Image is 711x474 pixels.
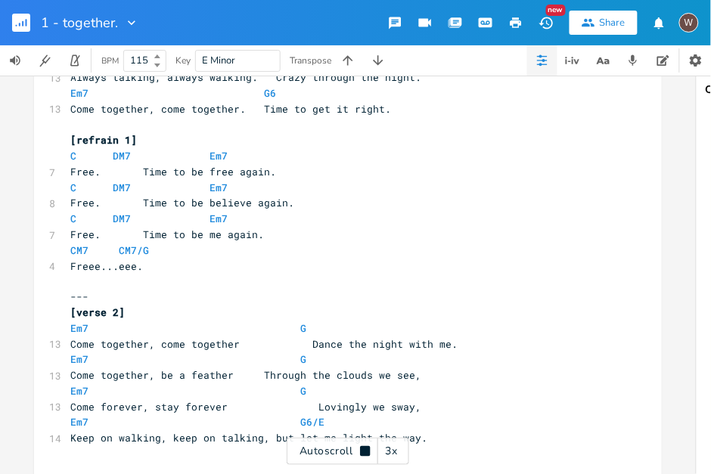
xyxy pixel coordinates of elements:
span: G6 [264,86,276,100]
span: [refrain 1] [70,133,137,147]
span: Free. Time to be free again. [70,165,276,178]
span: 1 - together. [41,16,118,29]
span: C [70,181,76,194]
span: [verse 2] [70,306,125,320]
div: Key [175,56,191,65]
div: 3x [378,438,405,465]
span: Freee...eee. [70,259,143,273]
span: DM7 [113,181,131,194]
span: CM7/G [119,243,149,257]
span: Em7 [210,212,228,225]
button: New [531,9,561,36]
div: Transpose [290,56,331,65]
button: W [679,5,699,40]
span: G6/E [300,416,324,429]
span: Always talking, always walking. Crazy through the night. [70,70,421,84]
span: E Minor [202,54,235,67]
span: Em7 [210,149,228,163]
span: --- [70,290,88,304]
div: Share [600,16,626,29]
span: Come together, come together. Time to get it right. [70,102,391,116]
span: Em7 [70,385,88,398]
span: Em7 [70,322,88,336]
div: willem [679,13,699,33]
span: G [300,322,306,336]
span: C [70,149,76,163]
span: Come together, be a feather Through the clouds we see, [70,369,421,383]
span: CM7 [70,243,88,257]
div: Autoscroll [287,438,409,465]
div: New [546,5,566,16]
span: G [300,385,306,398]
button: Share [570,11,638,35]
div: BPM [101,57,119,65]
span: DM7 [113,149,131,163]
span: Em7 [70,353,88,367]
span: Come forever, stay forever Lovingly we sway, [70,401,421,414]
span: Free. Time to be me again. [70,228,264,241]
span: C [70,212,76,225]
span: Free. Time to be believe again. [70,196,294,209]
span: DM7 [113,212,131,225]
span: Keep on walking, keep on talking, but let me light the way. [70,432,427,445]
span: Em7 [210,181,228,194]
span: Em7 [70,86,88,100]
span: G [300,353,306,367]
span: Em7 [70,416,88,429]
span: Come together, come together Dance the night with me. [70,338,458,352]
